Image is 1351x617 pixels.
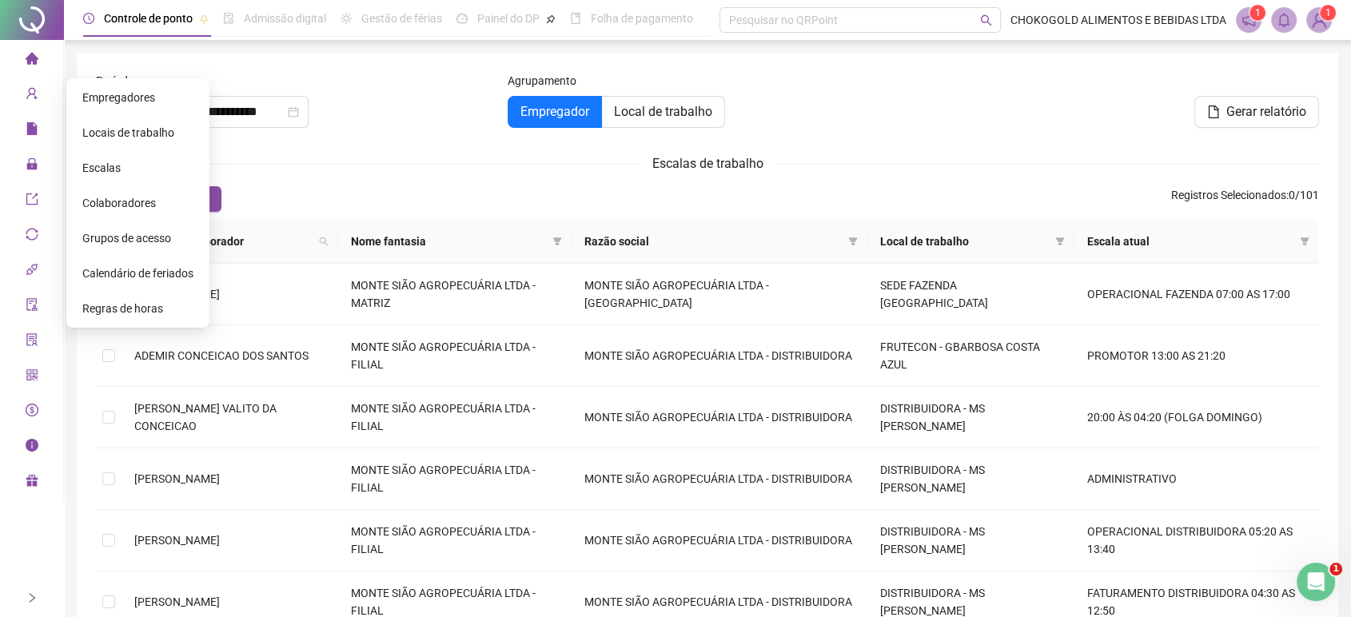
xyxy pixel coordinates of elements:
[338,325,572,387] td: MONTE SIÃO AGROPECUÁRIA LTDA - FILIAL
[1074,387,1319,448] td: 20:00 ÀS 04:20 (FOLGA DOMINGO)
[26,221,38,253] span: sync
[1171,186,1319,212] span: : 0 / 101
[134,233,313,250] span: Nome do colaborador
[82,197,156,209] span: Colaboradores
[570,13,581,24] span: book
[572,510,867,571] td: MONTE SIÃO AGROPECUÁRIA LTDA - DISTRIBUIDORA
[338,387,572,448] td: MONTE SIÃO AGROPECUÁRIA LTDA - FILIAL
[520,104,589,119] span: Empregador
[880,233,1049,250] span: Local de trabalho
[867,387,1074,448] td: DISTRIBUIDORA - MS [PERSON_NAME]
[508,72,576,90] span: Agrupamento
[26,592,38,603] span: right
[845,229,861,253] span: filter
[82,91,155,104] span: Empregadores
[96,72,134,90] span: Período
[319,237,329,246] span: search
[26,432,38,464] span: info-circle
[456,13,468,24] span: dashboard
[26,45,38,77] span: home
[26,80,38,112] span: user-add
[1087,233,1293,250] span: Escala atual
[244,12,326,25] span: Admissão digital
[134,534,220,547] span: [PERSON_NAME]
[867,448,1074,510] td: DISTRIBUIDORA - MS [PERSON_NAME]
[82,161,121,174] span: Escalas
[614,104,712,119] span: Local de trabalho
[1052,229,1068,253] span: filter
[361,12,442,25] span: Gestão de férias
[83,13,94,24] span: clock-circle
[223,13,234,24] span: file-done
[104,12,193,25] span: Controle de ponto
[82,302,163,315] span: Regras de horas
[1241,13,1256,27] span: notification
[572,448,867,510] td: MONTE SIÃO AGROPECUÁRIA LTDA - DISTRIBUIDORA
[867,510,1074,571] td: DISTRIBUIDORA - MS [PERSON_NAME]
[338,264,572,325] td: MONTE SIÃO AGROPECUÁRIA LTDA - MATRIZ
[652,156,763,171] span: Escalas de trabalho
[552,237,562,246] span: filter
[199,14,209,24] span: pushpin
[1074,264,1319,325] td: OPERACIONAL FAZENDA 07:00 AS 17:00
[867,264,1074,325] td: SEDE FAZENDA [GEOGRAPHIC_DATA]
[1249,5,1265,21] sup: 1
[341,13,352,24] span: sun
[134,595,220,608] span: [PERSON_NAME]
[1074,510,1319,571] td: OPERACIONAL DISTRIBUIDORA 05:20 AS 13:40
[26,185,38,217] span: export
[584,233,842,250] span: Razão social
[82,232,171,245] span: Grupos de acesso
[26,115,38,147] span: file
[338,510,572,571] td: MONTE SIÃO AGROPECUÁRIA LTDA - FILIAL
[1277,13,1291,27] span: bell
[1074,325,1319,387] td: PROMOTOR 13:00 AS 21:20
[1074,448,1319,510] td: ADMINISTRATIVO
[1329,563,1342,575] span: 1
[26,256,38,288] span: api
[848,237,858,246] span: filter
[134,349,309,362] span: ADEMIR CONCEICAO DOS SANTOS
[572,264,867,325] td: MONTE SIÃO AGROPECUÁRIA LTDA - [GEOGRAPHIC_DATA]
[546,14,556,24] span: pushpin
[26,291,38,323] span: audit
[26,361,38,393] span: qrcode
[26,150,38,182] span: lock
[1297,563,1335,601] iframe: Intercom live chat
[591,12,693,25] span: Folha de pagamento
[980,14,992,26] span: search
[351,233,546,250] span: Nome fantasia
[1325,7,1331,18] span: 1
[134,402,277,432] span: [PERSON_NAME] VALITO DA CONCEICAO
[1255,7,1261,18] span: 1
[82,267,193,280] span: Calendário de feriados
[316,229,332,253] span: search
[477,12,540,25] span: Painel do DP
[26,467,38,499] span: gift
[1320,5,1336,21] sup: Atualize o seu contato no menu Meus Dados
[1307,8,1331,32] img: 14563
[1226,102,1306,121] span: Gerar relatório
[1010,11,1226,29] span: CHOKOGOLD ALIMENTOS E BEBIDAS LTDA
[1297,229,1313,253] span: filter
[1171,189,1286,201] span: Registros Selecionados
[572,325,867,387] td: MONTE SIÃO AGROPECUÁRIA LTDA - DISTRIBUIDORA
[867,325,1074,387] td: FRUTECON - GBARBOSA COSTA AZUL
[1207,105,1220,118] span: file
[1300,237,1309,246] span: filter
[26,396,38,428] span: dollar
[26,326,38,358] span: solution
[1055,237,1065,246] span: filter
[338,448,572,510] td: MONTE SIÃO AGROPECUÁRIA LTDA - FILIAL
[1194,96,1319,128] button: Gerar relatório
[549,229,565,253] span: filter
[134,472,220,485] span: [PERSON_NAME]
[572,387,867,448] td: MONTE SIÃO AGROPECUÁRIA LTDA - DISTRIBUIDORA
[82,126,174,139] span: Locais de trabalho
